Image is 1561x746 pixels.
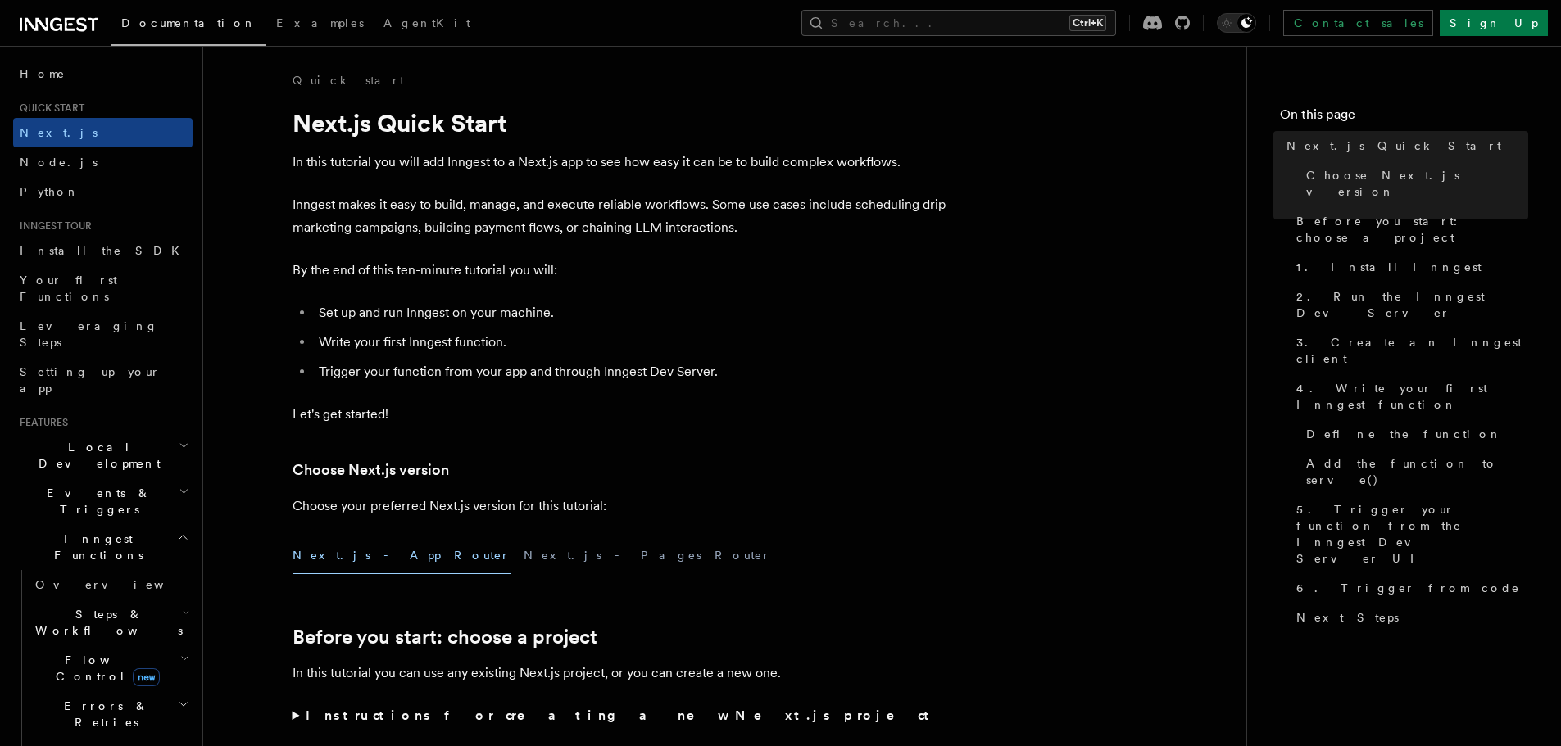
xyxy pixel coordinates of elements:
[29,645,193,691] button: Flow Controlnew
[1306,426,1502,442] span: Define the function
[293,537,511,574] button: Next.js - App Router
[29,599,193,645] button: Steps & Workflows
[1306,167,1528,200] span: Choose Next.js version
[29,652,180,685] span: Flow Control
[20,319,158,349] span: Leveraging Steps
[801,10,1116,36] button: Search...Ctrl+K
[266,5,374,44] a: Examples
[13,102,84,115] span: Quick start
[13,219,92,233] span: Inngest tour
[1283,10,1433,36] a: Contact sales
[13,177,193,206] a: Python
[29,606,183,639] span: Steps & Workflows
[1296,380,1528,413] span: 4. Write your first Inngest function
[1296,334,1528,367] span: 3. Create an Inngest client
[524,537,771,574] button: Next.js - Pages Router
[20,126,98,139] span: Next.js
[1069,15,1106,31] kbd: Ctrl+K
[13,478,193,524] button: Events & Triggers
[1290,495,1528,573] a: 5. Trigger your function from the Inngest Dev Server UI
[35,578,204,591] span: Overview
[29,691,193,737] button: Errors & Retries
[29,570,193,599] a: Overview
[13,531,177,563] span: Inngest Functions
[1296,259,1482,275] span: 1. Install Inngest
[20,365,161,395] span: Setting up your app
[314,331,948,354] li: Write your first Inngest function.
[13,147,193,177] a: Node.js
[13,416,68,429] span: Features
[1296,213,1528,246] span: Before you start: choose a project
[1296,288,1528,321] span: 2. Run the Inngest Dev Server
[133,668,160,686] span: new
[13,524,193,570] button: Inngest Functions
[293,151,948,174] p: In this tutorial you will add Inngest to a Next.js app to see how easy it can be to build complex...
[1300,419,1528,449] a: Define the function
[1290,373,1528,419] a: 4. Write your first Inngest function
[293,626,597,649] a: Before you start: choose a project
[1290,573,1528,603] a: 6. Trigger from code
[1286,138,1501,154] span: Next.js Quick Start
[20,244,189,257] span: Install the SDK
[20,156,98,169] span: Node.js
[1296,501,1528,567] span: 5. Trigger your function from the Inngest Dev Server UI
[314,360,948,383] li: Trigger your function from your app and through Inngest Dev Server.
[29,698,178,730] span: Errors & Retries
[293,403,948,426] p: Let's get started!
[1300,449,1528,495] a: Add the function to serve()
[1306,455,1528,488] span: Add the function to serve()
[1296,580,1520,596] span: 6. Trigger from code
[13,439,179,472] span: Local Development
[1290,603,1528,632] a: Next Steps
[293,459,449,482] a: Choose Next.js version
[293,495,948,518] p: Choose your preferred Next.js version for this tutorial:
[20,185,79,198] span: Python
[314,301,948,324] li: Set up and run Inngest on your machine.
[293,193,948,239] p: Inngest makes it easy to build, manage, and execute reliable workflows. Some use cases include sc...
[293,108,948,138] h1: Next.js Quick Start
[13,265,193,311] a: Your first Functions
[306,708,936,723] strong: Instructions for creating a new Next.js project
[1290,328,1528,373] a: 3. Create an Inngest client
[13,432,193,478] button: Local Development
[293,259,948,282] p: By the end of this ten-minute tutorial you will:
[374,5,480,44] a: AgentKit
[1280,105,1528,131] h4: On this page
[276,16,364,29] span: Examples
[111,5,266,46] a: Documentation
[13,357,193,403] a: Setting up your app
[13,236,193,265] a: Install the SDK
[13,59,193,88] a: Home
[1440,10,1548,36] a: Sign Up
[121,16,256,29] span: Documentation
[1290,282,1528,328] a: 2. Run the Inngest Dev Server
[1296,609,1399,626] span: Next Steps
[13,485,179,518] span: Events & Triggers
[1290,252,1528,282] a: 1. Install Inngest
[13,118,193,147] a: Next.js
[293,662,948,685] p: In this tutorial you can use any existing Next.js project, or you can create a new one.
[293,72,404,88] a: Quick start
[1290,206,1528,252] a: Before you start: choose a project
[20,274,117,303] span: Your first Functions
[20,66,66,82] span: Home
[1300,161,1528,206] a: Choose Next.js version
[13,311,193,357] a: Leveraging Steps
[1280,131,1528,161] a: Next.js Quick Start
[1217,13,1256,33] button: Toggle dark mode
[293,704,948,727] summary: Instructions for creating a new Next.js project
[383,16,470,29] span: AgentKit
